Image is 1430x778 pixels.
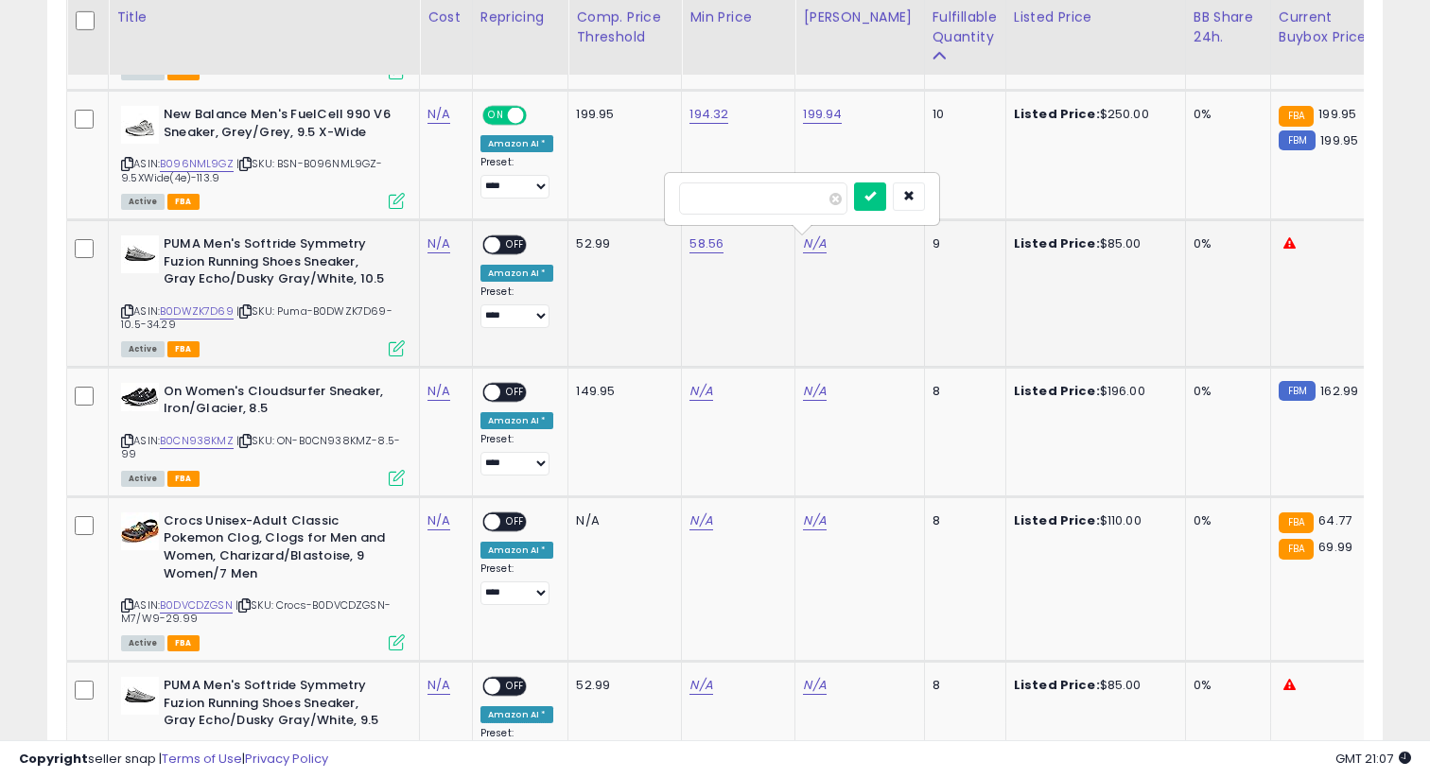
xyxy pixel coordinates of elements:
span: | SKU: ON-B0CN938KMZ-8.5-99 [121,433,400,461]
b: PUMA Men's Softride Symmetry Fuzion Running Shoes Sneaker, Gray Echo/Dusky Gray/White, 10.5 [164,235,393,293]
div: Amazon AI * [480,412,554,429]
span: 64.77 [1318,511,1352,529]
div: ASIN: [121,106,405,207]
a: N/A [803,511,826,530]
div: Amazon AI * [480,135,554,152]
img: 419X2xLCxpL._SL40_.jpg [121,383,159,411]
div: Repricing [480,8,561,27]
div: BB Share 24h. [1194,8,1263,47]
div: 8 [933,677,991,694]
span: | SKU: Puma-B0DWZK7D69-10.5-34.29 [121,303,392,332]
span: 162.99 [1320,382,1358,400]
div: Amazon AI * [480,265,554,282]
a: N/A [803,234,826,253]
div: Listed Price [1014,8,1177,27]
div: Cost [427,8,464,27]
div: $250.00 [1014,106,1171,123]
span: 199.95 [1318,105,1356,123]
a: N/A [427,676,450,695]
div: 8 [933,383,991,400]
b: Listed Price: [1014,105,1100,123]
div: Amazon AI * [480,706,554,723]
span: FBA [167,341,200,357]
a: N/A [427,105,450,124]
span: OFF [524,108,554,124]
small: FBA [1279,512,1314,533]
span: All listings currently available for purchase on Amazon [121,635,165,651]
img: 31-9qBk4WqL._SL40_.jpg [121,106,159,144]
div: Fulfillable Quantity [933,8,998,47]
a: B0DWZK7D69 [160,303,234,320]
div: Comp. Price Threshold [576,8,673,47]
div: Preset: [480,285,554,328]
small: FBM [1279,381,1316,401]
div: 149.95 [576,383,667,400]
div: [PERSON_NAME] [803,8,916,27]
div: N/A [576,512,667,529]
a: N/A [689,511,712,530]
div: Preset: [480,156,554,199]
a: 58.56 [689,234,724,253]
a: B0DVCDZGSN [160,597,233,614]
span: All listings currently available for purchase on Amazon [121,194,165,210]
a: N/A [803,676,826,695]
div: 0% [1194,383,1256,400]
span: | SKU: BSN-B096NML9GZ-9.5XWide(4e)-113.9 [121,156,383,184]
span: FBA [167,635,200,651]
div: $110.00 [1014,512,1171,529]
div: 0% [1194,235,1256,252]
span: ON [484,108,508,124]
div: $85.00 [1014,677,1171,694]
div: ASIN: [121,383,405,484]
span: FBA [167,194,200,210]
img: 31qZR2LYryL._SL40_.jpg [121,677,159,715]
b: New Balance Men's FuelCell 990 V6 Sneaker, Grey/Grey, 9.5 X-Wide [164,106,393,146]
a: N/A [427,511,450,530]
span: 2025-10-7 21:07 GMT [1335,750,1411,768]
span: FBA [167,471,200,487]
div: Preset: [480,433,554,475]
b: On Women's Cloudsurfer Sneaker, Iron/Glacier, 8.5 [164,383,393,423]
span: OFF [500,384,531,400]
strong: Copyright [19,750,88,768]
small: FBA [1279,106,1314,127]
span: All listings currently available for purchase on Amazon [121,341,165,357]
a: N/A [427,382,450,401]
img: 41ZzJsg1CoL._SL40_.jpg [121,512,159,550]
span: OFF [500,679,531,695]
div: Title [116,8,411,27]
a: N/A [689,382,712,401]
a: B0CN938KMZ [160,433,234,449]
div: ASIN: [121,235,405,354]
div: Current Buybox Price [1279,8,1376,47]
small: FBA [1279,539,1314,560]
small: FBM [1279,130,1316,150]
div: 0% [1194,106,1256,123]
a: 199.94 [803,105,842,124]
a: 194.32 [689,105,728,124]
a: Terms of Use [162,750,242,768]
b: Listed Price: [1014,382,1100,400]
div: $196.00 [1014,383,1171,400]
div: ASIN: [121,512,405,648]
div: 52.99 [576,235,667,252]
div: seller snap | | [19,751,328,769]
a: Privacy Policy [245,750,328,768]
span: | SKU: Crocs-B0DVCDZGSN-M7/W9-29.99 [121,597,391,626]
b: Listed Price: [1014,234,1100,252]
a: N/A [427,234,450,253]
a: N/A [803,382,826,401]
div: 0% [1194,677,1256,694]
div: 8 [933,512,991,529]
div: Min Price [689,8,787,27]
div: $85.00 [1014,235,1171,252]
b: Listed Price: [1014,676,1100,694]
b: PUMA Men's Softride Symmetry Fuzion Running Shoes Sneaker, Gray Echo/Dusky Gray/White, 9.5 [164,677,393,735]
div: Amazon AI * [480,542,554,559]
span: All listings currently available for purchase on Amazon [121,471,165,487]
span: OFF [500,237,531,253]
img: 31qZR2LYryL._SL40_.jpg [121,235,159,273]
span: 199.95 [1320,131,1358,149]
div: 10 [933,106,991,123]
div: 199.95 [576,106,667,123]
